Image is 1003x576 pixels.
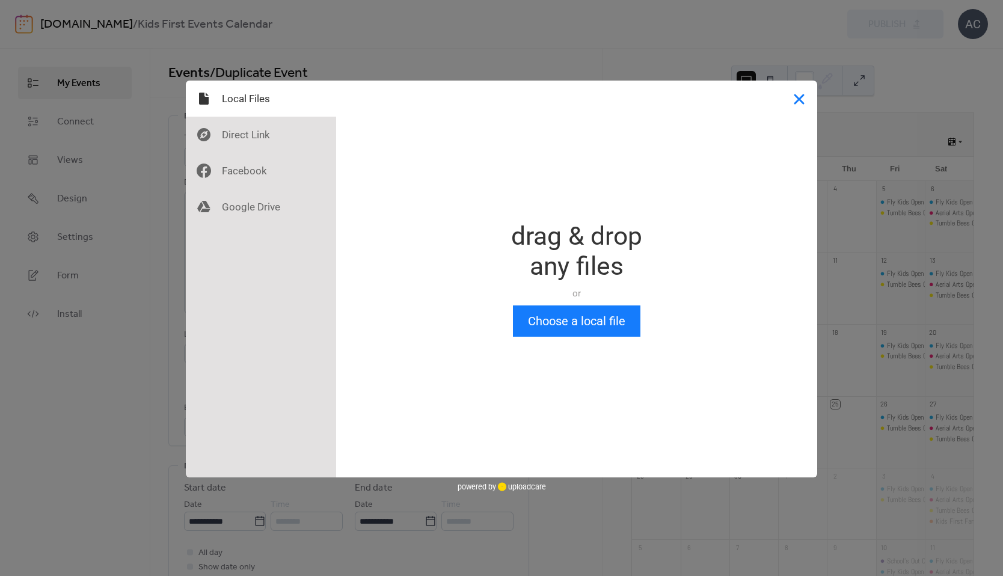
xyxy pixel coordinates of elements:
[186,81,336,117] div: Local Files
[186,117,336,153] div: Direct Link
[781,81,817,117] button: Close
[511,221,642,281] div: drag & drop any files
[511,287,642,299] div: or
[496,482,546,491] a: uploadcare
[513,305,640,337] button: Choose a local file
[458,477,546,495] div: powered by
[186,189,336,225] div: Google Drive
[186,153,336,189] div: Facebook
